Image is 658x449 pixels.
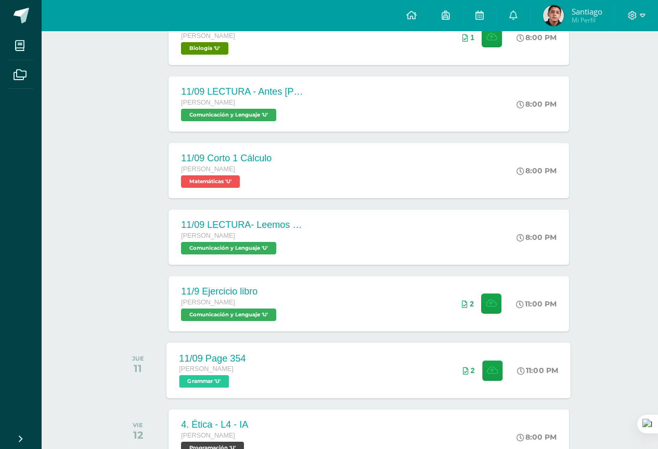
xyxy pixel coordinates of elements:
[181,309,276,321] span: Comunicación y Lenguaje 'U'
[181,432,235,439] span: [PERSON_NAME]
[518,366,559,375] div: 11:00 PM
[181,165,235,173] span: [PERSON_NAME]
[517,166,557,175] div: 8:00 PM
[181,286,279,297] div: 11/9 Ejercicio libro
[179,375,229,388] span: Grammar 'U'
[516,299,557,309] div: 11:00 PM
[181,109,276,121] span: Comunicación y Lenguaje 'U'
[517,99,557,109] div: 8:00 PM
[133,421,143,429] div: VIE
[470,300,474,308] span: 2
[181,299,235,306] span: [PERSON_NAME]
[181,220,306,230] div: 11/09 LECTURA- Leemos de la página 5 a la 11. [PERSON_NAME]. La descubridora del radio
[462,33,474,42] div: Archivos entregados
[181,242,276,254] span: Comunicación y Lenguaje 'U'
[543,5,564,26] img: b81a375a2ba29ccfbe84947ecc58dfa2.png
[181,175,240,188] span: Matemáticas 'U'
[471,366,475,375] span: 2
[132,355,144,362] div: JUE
[462,300,474,308] div: Archivos entregados
[179,353,246,364] div: 11/09 Page 354
[517,33,557,42] div: 8:00 PM
[132,362,144,375] div: 11
[517,233,557,242] div: 8:00 PM
[572,6,602,17] span: Santiago
[181,32,235,40] span: [PERSON_NAME]
[181,153,272,164] div: 11/09 Corto 1 Cálculo
[181,232,235,239] span: [PERSON_NAME]
[181,99,235,106] span: [PERSON_NAME]
[517,432,557,442] div: 8:00 PM
[572,16,602,24] span: Mi Perfil
[179,365,234,373] span: [PERSON_NAME]
[470,33,474,42] span: 1
[181,419,248,430] div: 4. Ética - L4 - IA
[181,42,228,55] span: Biología 'U'
[463,366,475,375] div: Archivos entregados
[181,86,306,97] div: 11/09 LECTURA - Antes [PERSON_NAME]. [PERSON_NAME]. La descubridora del radio (Digital)
[133,429,143,441] div: 12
